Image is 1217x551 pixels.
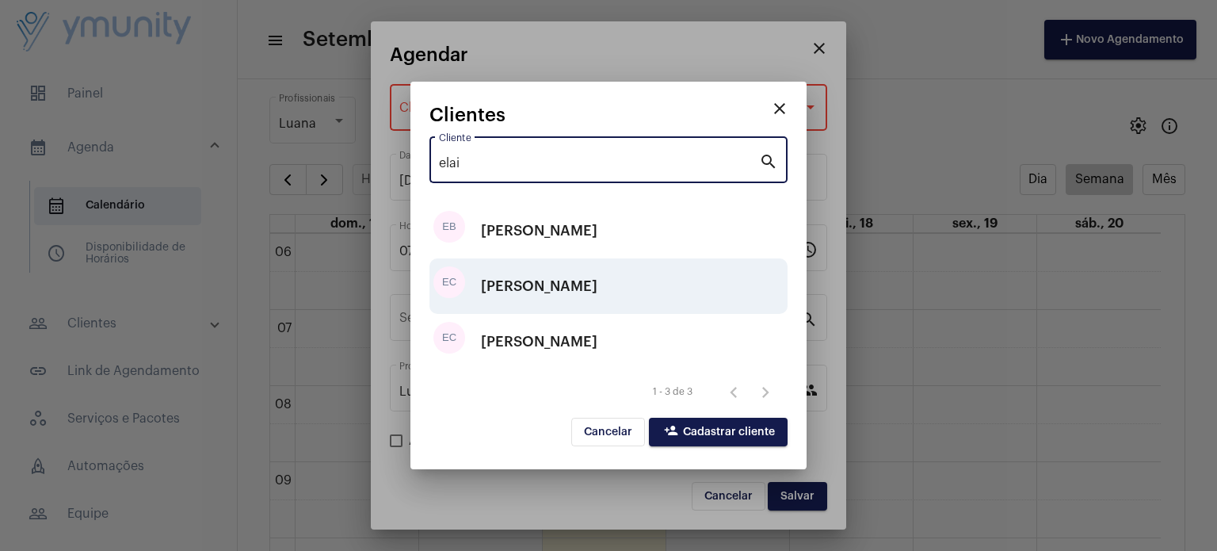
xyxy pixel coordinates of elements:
[433,322,465,354] div: EC
[584,427,632,438] span: Cancelar
[718,376,750,408] button: Página anterior
[429,105,505,125] span: Clientes
[770,99,789,118] mat-icon: close
[662,423,681,442] mat-icon: person_add
[662,427,775,438] span: Cadastrar cliente
[439,156,759,170] input: Pesquisar cliente
[481,262,597,310] div: [PERSON_NAME]
[571,418,645,446] button: Cancelar
[759,151,778,170] mat-icon: search
[433,211,465,243] div: EB
[750,376,781,408] button: Próxima página
[481,207,597,254] div: [PERSON_NAME]
[649,418,788,446] button: Cadastrar cliente
[481,318,597,365] div: [PERSON_NAME]
[433,266,465,298] div: EC
[653,387,692,397] div: 1 - 3 de 3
